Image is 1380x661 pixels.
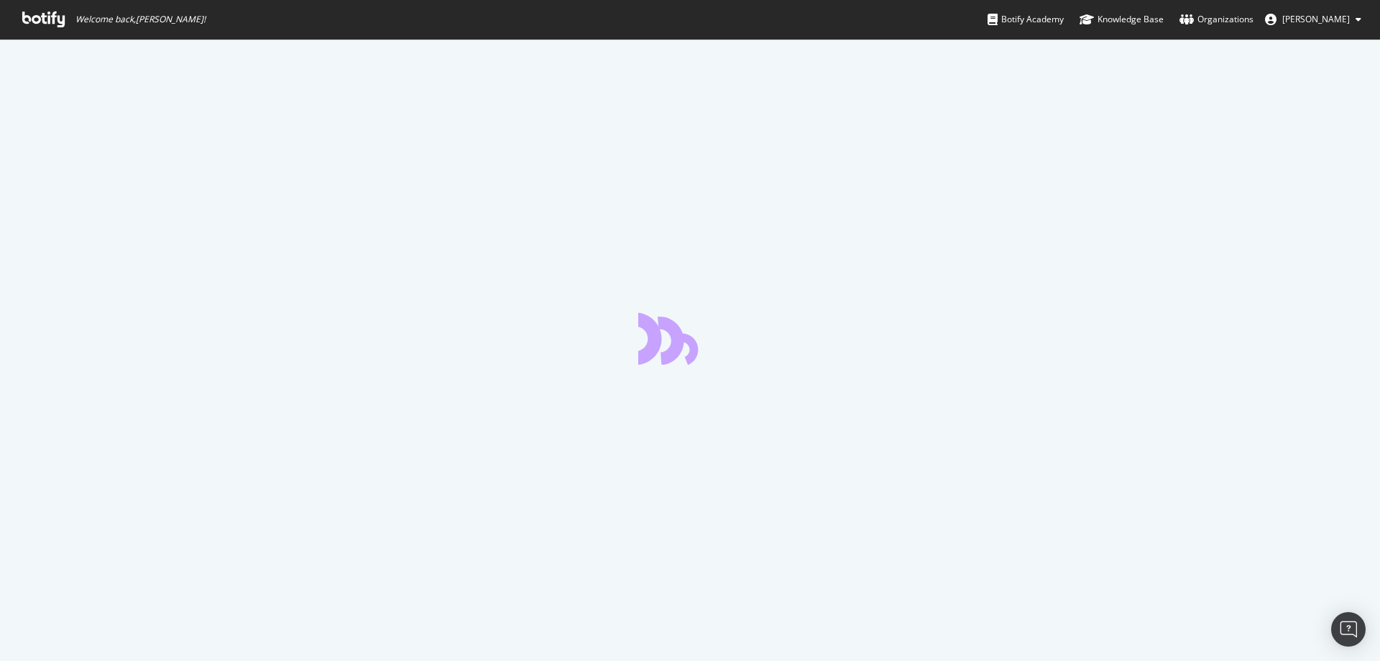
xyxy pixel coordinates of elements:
[1179,12,1253,27] div: Organizations
[638,313,742,365] div: animation
[988,12,1064,27] div: Botify Academy
[1253,8,1373,31] button: [PERSON_NAME]
[1331,612,1366,647] div: Open Intercom Messenger
[1080,12,1164,27] div: Knowledge Base
[1282,13,1350,25] span: Louisa Haskett
[75,14,206,25] span: Welcome back, [PERSON_NAME] !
